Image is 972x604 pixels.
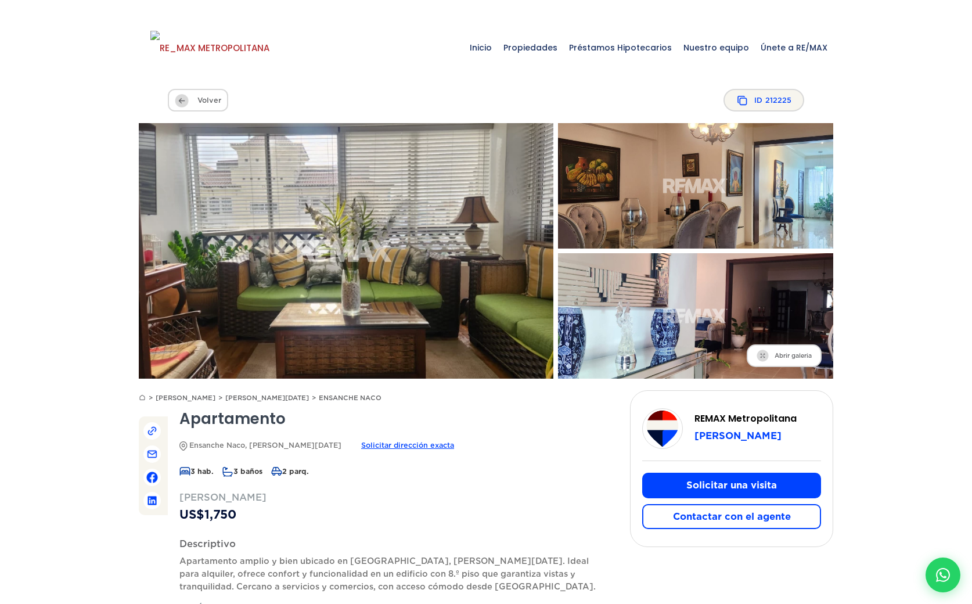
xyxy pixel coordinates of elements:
p: Apartamento amplio y bien ubicado en [GEOGRAPHIC_DATA], [PERSON_NAME][DATE]. Ideal para alquiler,... [179,555,607,593]
span: 1,750 [204,508,236,522]
img: Icono de dirección [179,441,188,450]
h1: Apartamento [179,411,286,426]
img: Copiar Enlace [146,425,158,437]
img: Compartir en Linkedin [147,496,157,505]
button: Solicitar una visita [642,473,821,498]
a: Nuestro equipo [678,19,755,77]
img: Copy Icon [736,95,748,106]
button: Contactar con el agente [642,504,821,529]
span: Propiedades [498,30,563,65]
span: 2 parq. [271,467,309,476]
img: Volver [175,94,189,107]
img: Apartamento en Ensanche Naco [545,247,847,386]
a: [PERSON_NAME] [156,394,222,402]
span: Ensanche Naco, [PERSON_NAME][DATE] [179,438,341,452]
img: Compartir por correo [146,448,158,460]
span: ID [723,89,804,112]
span: [PERSON_NAME] [694,430,782,441]
img: Apartamento en Ensanche Naco [545,117,847,256]
a: RE/MAX Metropolitana [150,19,269,77]
a: Propiedades [498,19,563,77]
span: 3 baños [222,467,262,476]
div: REMAX Metropolitana [642,408,683,449]
img: Abrir galeria [757,350,769,362]
span: Inicio [464,30,498,65]
a: Préstamos Hipotecarios [563,19,678,77]
img: Compartir en Facebook [146,472,158,483]
span: Préstamos Hipotecarios [563,30,678,65]
span: Únete a RE/MAX [755,30,833,65]
span: 3 hab. [179,467,214,476]
a: Inicio [464,19,498,77]
img: RE_MAX METROPOLITANA [150,31,269,66]
a: ENSANCHE NACO [319,394,381,402]
span: Abrir galeria [747,344,822,367]
span: Volver [168,89,228,112]
a: Únete a RE/MAX [755,19,833,77]
span: 212225 [765,93,791,107]
span: Copiar enlace [143,422,161,440]
img: Inicio [139,394,146,401]
span: Solicitar dirección exacta [361,438,454,452]
span: [PERSON_NAME] [179,490,607,505]
span: US$ [179,508,607,522]
img: Apartamento en Ensanche Naco [118,110,574,391]
h2: Descriptivo [179,540,607,549]
span: Nuestro equipo [678,30,755,65]
a: [PERSON_NAME][DATE] [225,394,316,402]
h3: REMAX Metropolitana [694,414,821,423]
